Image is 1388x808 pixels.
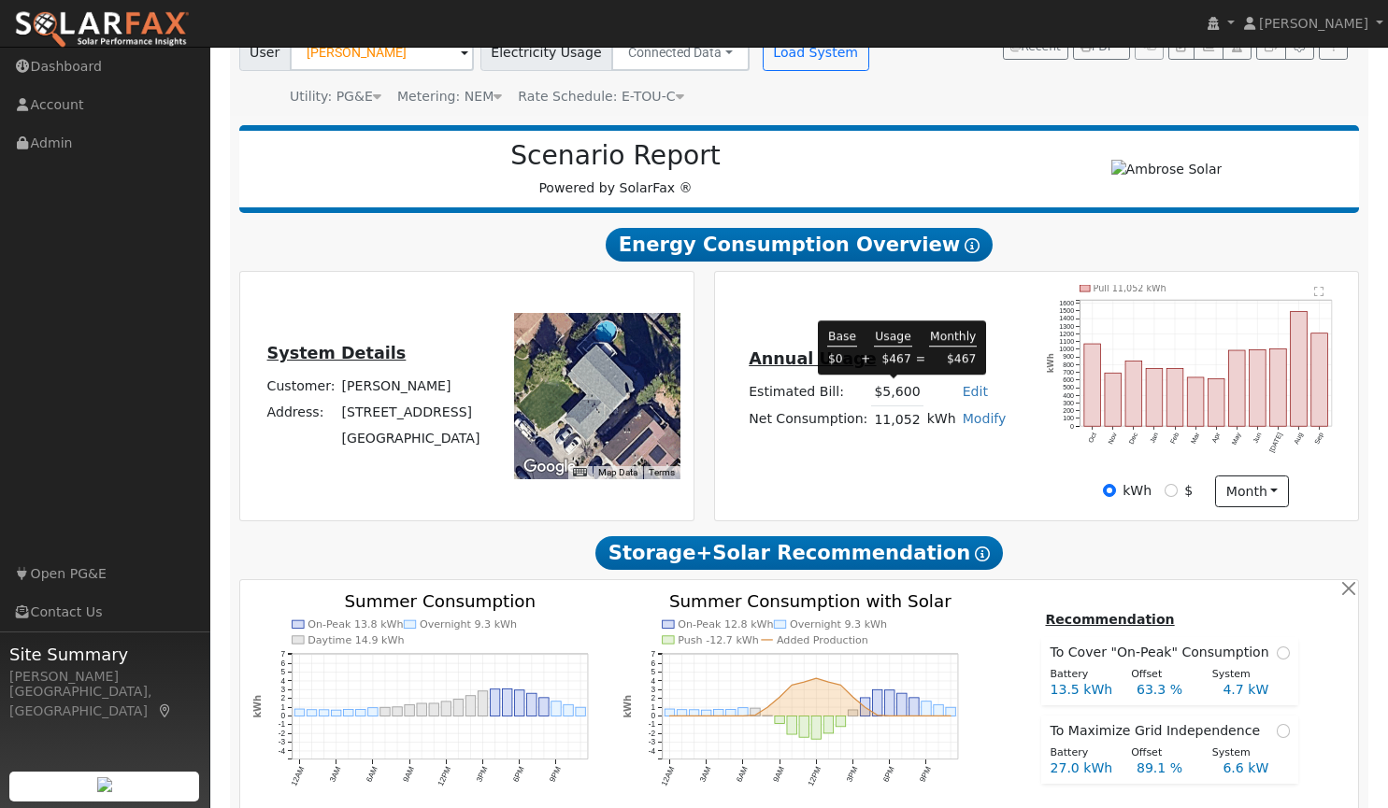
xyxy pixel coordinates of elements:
[264,399,338,425] td: Address:
[1080,40,1114,53] span: PDF
[837,716,846,726] rect: onclick=""
[611,34,750,71] button: Connected Data
[812,716,822,739] rect: onclick=""
[331,710,340,716] rect: onclick=""
[871,406,923,433] td: 11,052
[280,693,285,702] text: 2
[840,684,843,687] circle: onclick=""
[1122,745,1203,761] div: Offset
[1084,344,1101,426] rect: onclick=""
[669,591,952,611] text: Summer Consumption with Solar
[651,649,656,659] text: 7
[935,704,944,716] rect: onclick=""
[1184,481,1193,501] label: $
[280,685,285,694] text: 3
[1040,758,1126,778] div: 27.0 kWh
[1059,323,1074,331] text: 1300
[278,719,285,729] text: -1
[503,688,512,716] rect: onclick=""
[249,140,983,198] div: Powered by SolarFax ®
[344,591,536,611] text: Summer Consumption
[1270,349,1287,427] rect: onclick=""
[947,707,956,716] rect: onclick=""
[1063,392,1074,400] text: 400
[807,765,823,787] text: 12PM
[791,684,794,687] circle: onclick=""
[1063,385,1074,392] text: 500
[824,716,834,733] rect: onclick=""
[919,765,934,784] text: 9PM
[267,344,407,362] u: System Details
[779,695,781,698] circle: onclick=""
[651,693,656,702] text: 2
[429,703,438,716] rect: onclick=""
[1166,369,1183,427] rect: onclick=""
[874,327,911,347] td: Usage
[1040,745,1122,761] div: Battery
[1070,423,1074,431] text: 0
[649,746,656,756] text: -4
[915,350,926,369] td: =
[539,698,549,716] rect: onclick=""
[845,765,860,784] text: 3PM
[1149,432,1160,445] text: Jan
[726,709,736,716] rect: onclick=""
[598,466,637,479] button: Map Data
[307,710,316,716] rect: onclick=""
[338,426,483,452] td: [GEOGRAPHIC_DATA]
[280,675,285,685] text: 4
[1046,353,1055,373] text: kWh
[951,715,953,717] circle: onclick=""
[778,634,869,646] text: Added Production
[308,618,404,631] text: On-Peak 13.8 kWh
[327,765,342,784] text: 3AM
[1190,432,1202,446] text: Mar
[1059,315,1074,322] text: 1400
[913,715,916,717] circle: onclick=""
[1093,283,1166,293] text: Pull 11,052 kWh
[393,707,402,716] rect: onclick=""
[651,711,656,720] text: 0
[665,709,675,716] rect: onclick=""
[308,634,404,646] text: Daytime 14.9 kWh
[1063,361,1074,369] text: 800
[874,350,911,369] td: $467
[803,680,806,683] circle: onclick=""
[877,714,880,716] circle: onclick=""
[800,716,809,737] rect: onclick=""
[1122,667,1203,683] div: Offset
[1050,643,1276,662] span: To Cover "On-Peak" Consumption
[1063,369,1074,376] text: 700
[1127,432,1139,446] text: Dec
[693,715,695,717] circle: onclick=""
[860,350,871,369] td: +
[264,373,338,399] td: Customer:
[465,696,475,716] rect: onclick=""
[651,675,656,685] text: 4
[280,659,285,668] text: 6
[491,689,500,716] rect: onclick=""
[659,765,676,787] text: 12AM
[751,708,760,716] rect: onclick=""
[852,695,855,698] circle: onclick=""
[1111,160,1223,179] img: Ambrose Solar
[1169,432,1181,446] text: Feb
[929,350,977,369] td: $467
[1293,432,1305,446] text: Aug
[1063,354,1074,361] text: 900
[965,238,980,253] i: Show Help
[1311,333,1328,427] rect: onclick=""
[519,455,580,479] a: Open this area in Google Maps (opens a new window)
[742,715,745,717] circle: onclick=""
[651,685,656,694] text: 3
[730,715,733,717] circle: onclick=""
[702,710,711,716] rect: onclick=""
[290,87,381,106] div: Utility: PG&E
[338,373,483,399] td: [PERSON_NAME]
[705,715,708,717] circle: onclick=""
[368,708,378,716] rect: onclick=""
[1045,612,1174,627] u: Recommendation
[1125,361,1142,427] rect: onclick=""
[380,707,390,716] rect: onclick=""
[754,714,757,716] circle: onclick=""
